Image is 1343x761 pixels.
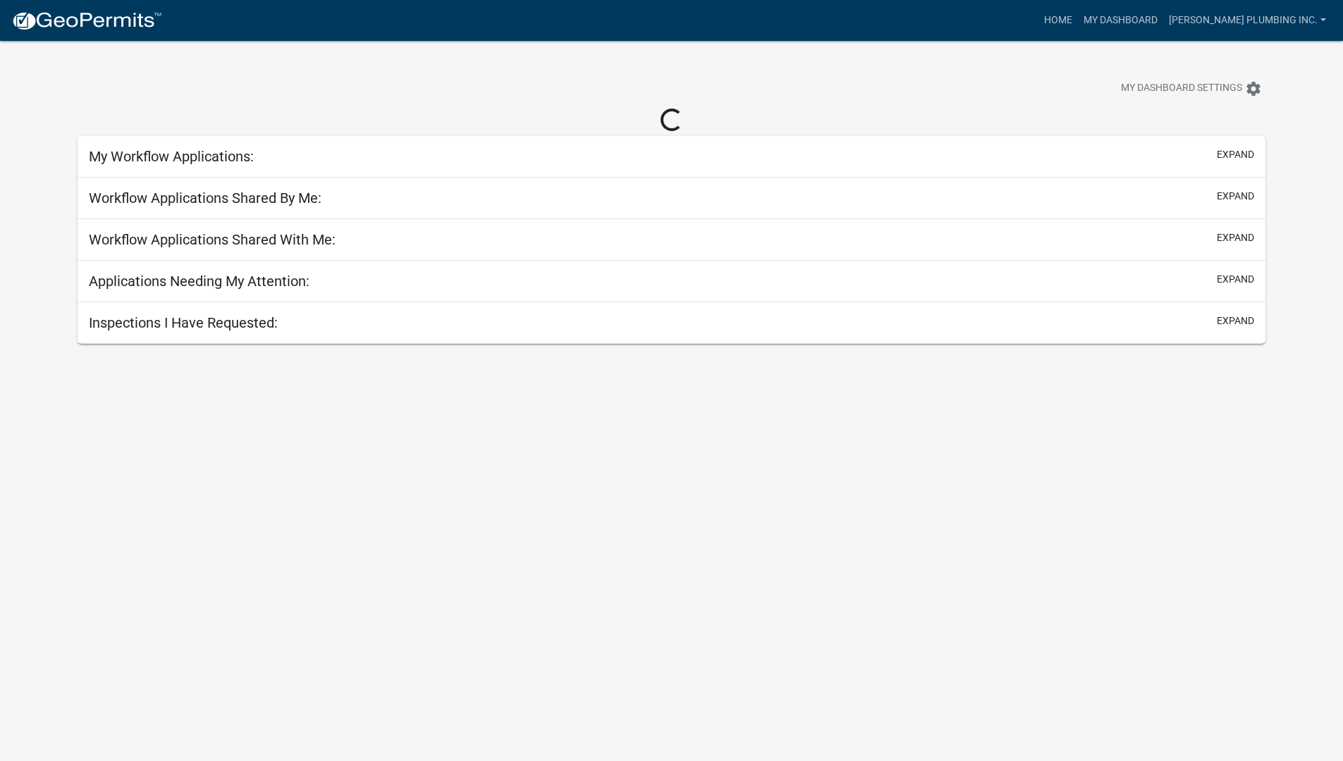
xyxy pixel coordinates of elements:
[1217,230,1254,245] button: expand
[1217,189,1254,204] button: expand
[1078,7,1163,34] a: My Dashboard
[89,314,278,331] h5: Inspections I Have Requested:
[89,148,254,165] h5: My Workflow Applications:
[89,231,336,248] h5: Workflow Applications Shared With Me:
[1163,7,1332,34] a: [PERSON_NAME] Plumbing inc.
[1245,80,1262,97] i: settings
[1217,272,1254,287] button: expand
[89,190,321,206] h5: Workflow Applications Shared By Me:
[1217,147,1254,162] button: expand
[1110,75,1273,102] button: My Dashboard Settingssettings
[1121,80,1242,97] span: My Dashboard Settings
[1038,7,1078,34] a: Home
[89,273,309,290] h5: Applications Needing My Attention:
[1217,314,1254,328] button: expand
